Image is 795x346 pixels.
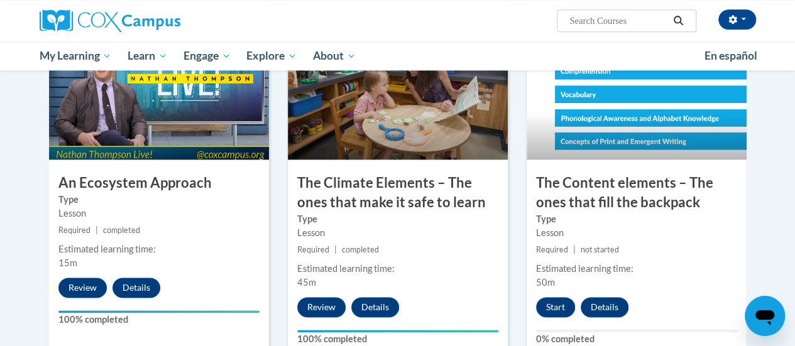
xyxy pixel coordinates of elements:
[297,262,498,276] div: Estimated learning time:
[536,277,555,288] span: 50m
[696,43,765,69] a: En español
[58,242,260,256] div: Estimated learning time:
[536,212,737,226] label: Type
[745,296,785,336] iframe: Button to launch messaging window
[175,41,239,70] a: Engage
[568,13,669,28] input: Search Courses
[49,173,269,193] h3: An Ecosystem Approach
[30,41,765,70] div: Main menu
[58,207,260,220] div: Lesson
[536,262,737,276] div: Estimated learning time:
[536,245,568,254] span: Required
[119,41,175,70] a: Learn
[297,297,346,317] button: Review
[112,278,160,298] button: Details
[351,297,399,317] button: Details
[128,48,167,63] span: Learn
[669,13,688,28] button: Search
[40,9,180,32] img: Cox Campus
[58,257,77,268] span: 15m
[718,9,756,30] button: Account Settings
[334,245,337,254] span: |
[573,245,576,254] span: |
[581,297,628,317] button: Details
[297,226,498,240] div: Lesson
[313,48,356,63] span: About
[96,225,98,235] span: |
[58,193,260,207] label: Type
[40,9,266,32] a: Cox Campus
[536,297,575,317] button: Start
[49,34,269,159] img: Course Image
[58,278,107,298] button: Review
[705,49,757,62] span: En español
[581,245,619,254] span: not started
[58,313,260,327] label: 100% completed
[246,48,297,63] span: Explore
[103,225,140,235] span: completed
[297,330,498,332] div: Your progress
[527,173,747,212] h3: The Content elements – The ones that fill the backpack
[297,212,498,226] label: Type
[297,332,498,346] label: 100% completed
[58,225,90,235] span: Required
[536,226,737,240] div: Lesson
[238,41,305,70] a: Explore
[536,332,737,346] label: 0% completed
[31,41,120,70] a: My Learning
[184,48,231,63] span: Engage
[58,310,260,313] div: Your progress
[305,41,364,70] a: About
[342,245,379,254] span: completed
[39,48,111,63] span: My Learning
[297,245,329,254] span: Required
[288,34,508,159] img: Course Image
[527,34,747,159] img: Course Image
[288,173,508,212] h3: The Climate Elements – The ones that make it safe to learn
[297,277,316,288] span: 45m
